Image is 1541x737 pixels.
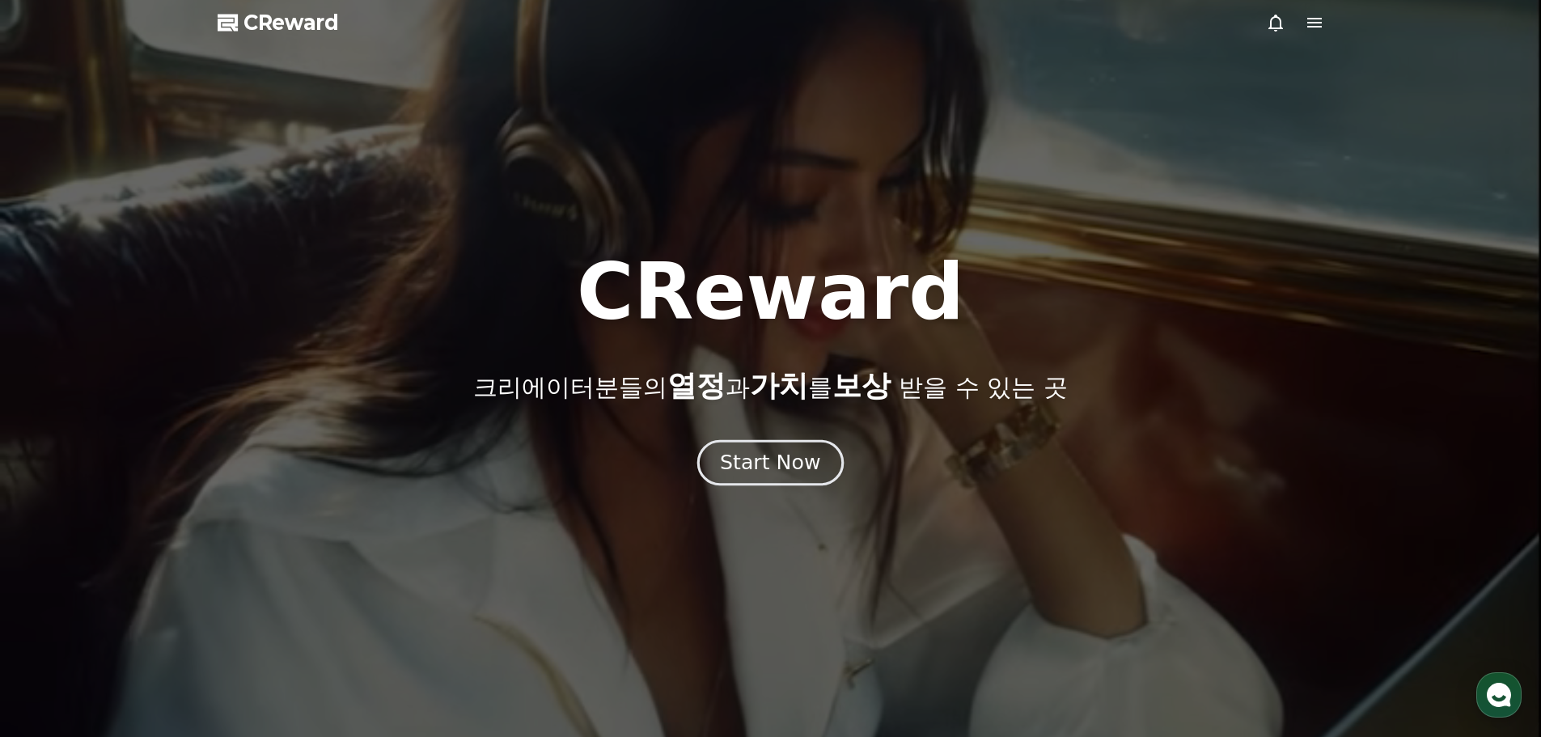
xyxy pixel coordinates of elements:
[5,513,107,553] a: 홈
[218,10,339,36] a: CReward
[250,537,269,550] span: 설정
[720,449,820,477] div: Start Now
[243,10,339,36] span: CReward
[209,513,311,553] a: 설정
[107,513,209,553] a: 대화
[697,439,844,485] button: Start Now
[701,457,840,472] a: Start Now
[473,370,1067,402] p: 크리에이터분들의 과 를 받을 수 있는 곳
[148,538,167,551] span: 대화
[577,253,964,331] h1: CReward
[667,369,726,402] span: 열정
[832,369,891,402] span: 보상
[750,369,808,402] span: 가치
[51,537,61,550] span: 홈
